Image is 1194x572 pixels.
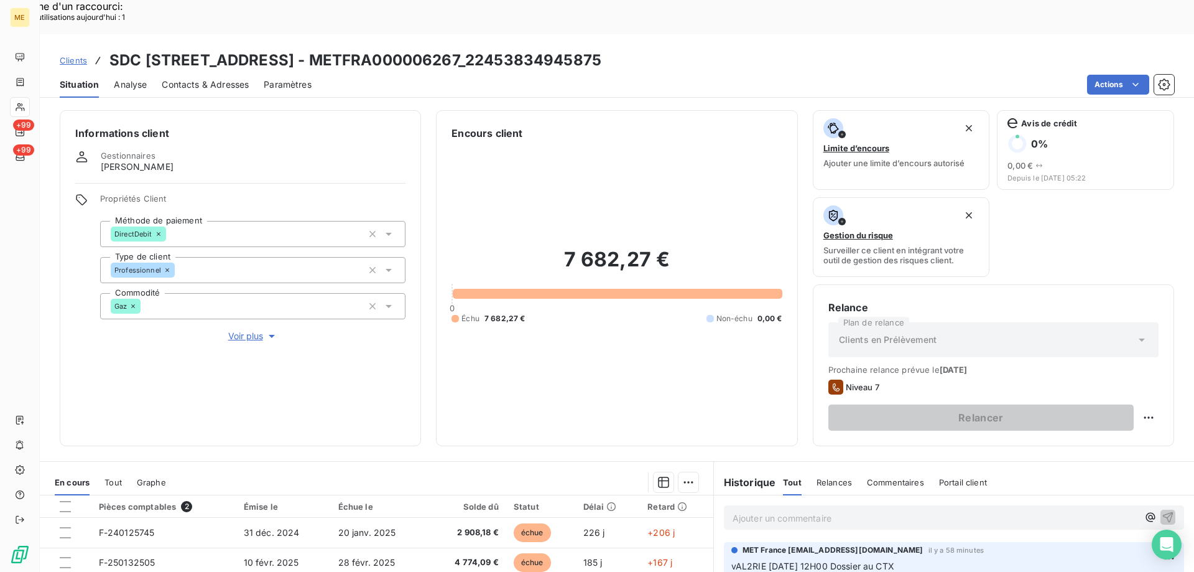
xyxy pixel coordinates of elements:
span: Clients [60,55,87,65]
span: Professionnel [114,266,161,274]
div: Statut [514,502,568,512]
span: 31 déc. 2024 [244,527,300,538]
h2: 7 682,27 € [451,247,782,284]
div: Pièces comptables [99,501,229,512]
span: Propriétés Client [100,194,405,211]
span: 20 janv. 2025 [338,527,396,538]
span: Niveau 7 [846,382,879,392]
span: Portail client [939,477,987,487]
a: Clients [60,54,87,67]
span: [PERSON_NAME] [101,161,174,173]
span: Relances [817,477,852,487]
h6: Informations client [75,126,405,141]
span: [DATE] [940,365,968,375]
input: Ajouter une valeur [141,301,150,312]
span: Gestionnaires [101,151,155,161]
button: Relancer [828,405,1134,431]
button: Gestion du risqueSurveiller ce client en intégrant votre outil de gestion des risques client. [813,197,990,277]
span: Situation [60,78,99,91]
span: Surveiller ce client en intégrant votre outil de gestion des risques client. [823,245,979,265]
input: Ajouter une valeur [175,265,185,276]
span: Gestion du risque [823,230,893,240]
span: Commentaires [867,477,924,487]
h6: 0 % [1031,138,1048,150]
div: Délai [583,502,633,512]
a: +99 [10,122,29,142]
span: Ajouter une limite d’encours autorisé [823,158,965,168]
span: DirectDebit [114,230,152,238]
span: Contacts & Adresses [162,78,249,91]
span: échue [514,553,551,572]
span: MET France [EMAIL_ADDRESS][DOMAIN_NAME] [743,545,923,556]
button: Voir plus [100,329,405,343]
button: Actions [1087,75,1149,95]
span: 2 908,18 € [435,527,499,539]
span: Clients en Prélèvement [839,334,937,346]
h6: Encours client [451,126,522,141]
span: 0,00 € [1007,161,1033,171]
span: +206 j [647,527,675,538]
span: Tout [104,477,122,487]
span: 10 févr. 2025 [244,557,299,568]
span: 0,00 € [757,313,782,324]
span: il y a 58 minutes [928,546,984,554]
img: Logo LeanPay [10,545,30,565]
span: Non-échu [716,313,752,324]
div: Émise le [244,502,323,512]
span: F-240125745 [99,527,155,538]
span: Analyse [114,78,147,91]
span: Depuis le [DATE] 05:22 [1007,174,1164,182]
h3: SDC [STREET_ADDRESS] - METFRA000006267_22453834945875 [109,49,601,72]
input: Ajouter une valeur [166,228,176,240]
span: échue [514,523,551,542]
span: Gaz [114,302,127,310]
div: Solde dû [435,502,499,512]
span: En cours [55,477,90,487]
span: Limite d’encours [823,143,889,153]
span: 0 [450,303,455,313]
a: +99 [10,147,29,167]
span: Tout [783,477,802,487]
span: 28 févr. 2025 [338,557,396,568]
span: F-250132505 [99,557,155,568]
span: 185 j [583,557,603,568]
span: +99 [13,144,34,156]
span: 2 [181,501,192,512]
button: Limite d’encoursAjouter une limite d’encours autorisé [813,110,990,190]
span: Voir plus [228,330,278,342]
div: Open Intercom Messenger [1152,530,1182,560]
span: 226 j [583,527,605,538]
span: Graphe [137,477,166,487]
h6: Historique [714,475,776,490]
div: Échue le [338,502,420,512]
h6: Relance [828,300,1159,315]
span: +99 [13,120,34,131]
span: vAL2RIE [DATE] 12H00 Dossier au CTX [731,561,894,571]
span: +167 j [647,557,672,568]
span: 4 774,09 € [435,556,499,569]
span: Avis de crédit [1021,118,1077,128]
div: Retard [647,502,705,512]
span: Échu [461,313,479,324]
span: 7 682,27 € [484,313,525,324]
span: Paramètres [264,78,312,91]
span: Prochaine relance prévue le [828,365,1159,375]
